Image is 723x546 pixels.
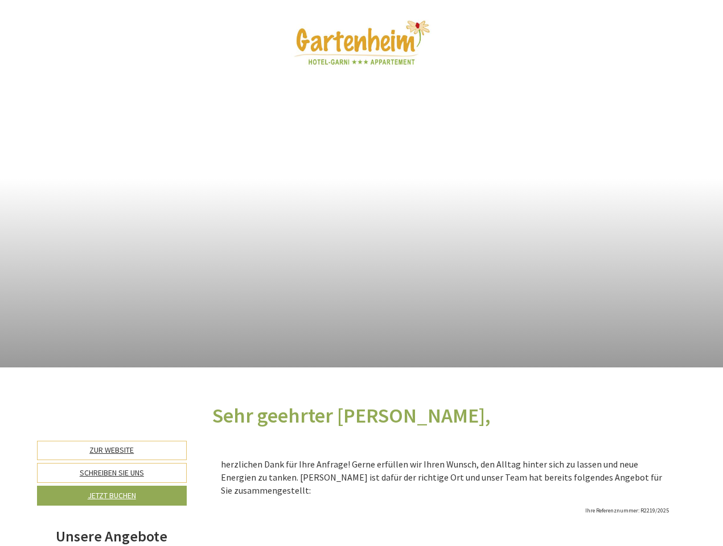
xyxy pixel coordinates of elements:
[37,486,187,506] a: Jetzt buchen
[585,507,669,514] span: Ihre Referenznummer: R2219/2025
[212,404,491,427] h1: Sehr geehrter [PERSON_NAME],
[37,441,187,460] a: Zur Website
[37,463,187,483] a: Schreiben Sie uns
[221,458,669,497] p: herzlichen Dank für Ihre Anfrage! Gerne erfüllen wir Ihren Wunsch, den Alltag hinter sich zu lass...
